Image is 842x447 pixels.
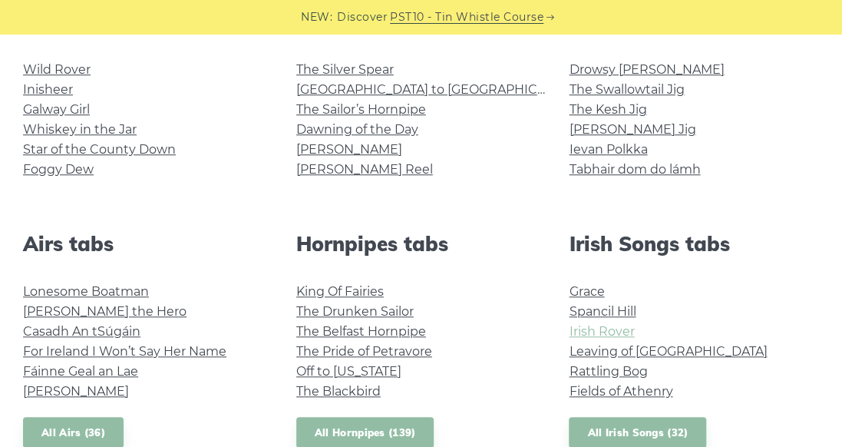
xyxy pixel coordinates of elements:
a: The Silver Spear [296,62,394,77]
a: Irish Rover [569,324,634,339]
a: The Blackbird [296,384,381,399]
a: Leaving of [GEOGRAPHIC_DATA] [569,344,767,359]
a: The Swallowtail Jig [569,82,684,97]
a: Tabhair dom do lámh [569,162,700,177]
a: For Ireland I Won’t Say Her Name [23,344,226,359]
h2: Popular tin whistle songs & tunes [23,10,819,34]
a: Wild Rover [23,62,91,77]
a: The Sailor’s Hornpipe [296,102,426,117]
a: [PERSON_NAME] the Hero [23,304,187,319]
a: Fields of Athenry [569,384,672,399]
a: Inisheer [23,82,73,97]
h2: Airs tabs [23,232,273,256]
a: Star of the County Down [23,142,176,157]
a: Ievan Polkka [569,142,647,157]
a: Drowsy [PERSON_NAME] [569,62,724,77]
a: Grace [569,284,604,299]
a: Whiskey in the Jar [23,122,137,137]
a: The Belfast Hornpipe [296,324,426,339]
a: King Of Fairies [296,284,384,299]
a: Off to [US_STATE] [296,364,401,379]
a: Fáinne Geal an Lae [23,364,138,379]
a: [PERSON_NAME] Reel [296,162,433,177]
a: [PERSON_NAME] Jig [569,122,695,137]
span: Discover [337,8,388,26]
a: Dawning of the Day [296,122,418,137]
a: [GEOGRAPHIC_DATA] to [GEOGRAPHIC_DATA] [296,82,579,97]
a: PST10 - Tin Whistle Course [390,8,543,26]
a: Spancil Hill [569,304,636,319]
a: Casadh An tSúgáin [23,324,140,339]
a: The Drunken Sailor [296,304,414,319]
span: NEW: [301,8,332,26]
a: Rattling Bog [569,364,647,379]
a: Foggy Dew [23,162,94,177]
a: [PERSON_NAME] [23,384,129,399]
a: The Pride of Petravore [296,344,432,359]
a: Lonesome Boatman [23,284,149,299]
a: The Kesh Jig [569,102,646,117]
h2: Irish Songs tabs [569,232,819,256]
a: Galway Girl [23,102,90,117]
h2: Hornpipes tabs [296,232,546,256]
a: [PERSON_NAME] [296,142,402,157]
